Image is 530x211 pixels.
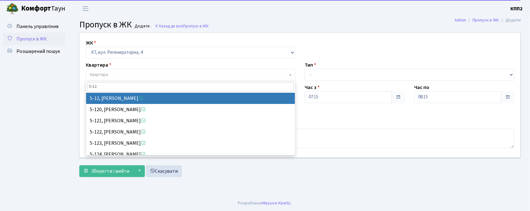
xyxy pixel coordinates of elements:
li: 5-123, [PERSON_NAME] [86,138,295,149]
span: Розширений пошук [16,48,60,55]
div: Розроблено . [238,200,292,207]
a: КПП2 [510,5,523,12]
span: Пропуск в ЖК [16,35,47,42]
b: Комфорт [21,3,51,13]
label: Квартира [86,61,111,69]
span: Пропуск в ЖК [79,18,132,31]
li: 5-120, [PERSON_NAME] [86,104,295,115]
li: 5-12, [PERSON_NAME] [86,93,295,104]
small: Додати . [134,24,152,29]
a: Admin [454,17,466,23]
label: Час по [414,84,429,91]
span: Таун [21,3,65,14]
label: ЖК [86,39,96,47]
label: Час з [305,84,320,91]
span: Квартира [90,72,108,78]
a: Скасувати [146,165,182,177]
span: Панель управління [16,23,58,30]
a: Панель управління [3,20,65,33]
li: Додати [499,17,521,24]
a: Пропуск в ЖК [3,33,65,45]
label: Тип [305,61,316,69]
li: 5-124, [PERSON_NAME] [86,149,295,160]
a: Massive Kinetic [262,200,291,206]
li: 5-121, [PERSON_NAME] [86,115,295,126]
span: Пропуск в ЖК [183,23,209,29]
button: Переключити навігацію [78,3,93,14]
img: logo.png [6,2,19,15]
a: Пропуск в ЖК [472,17,499,23]
nav: breadcrumb [445,14,530,27]
span: Зберегти і вийти [91,168,129,175]
li: 5-122, [PERSON_NAME] [86,126,295,138]
a: Назад до всіхПропуск в ЖК [154,23,209,29]
button: Зберегти і вийти [79,165,133,177]
a: Розширений пошук [3,45,65,58]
